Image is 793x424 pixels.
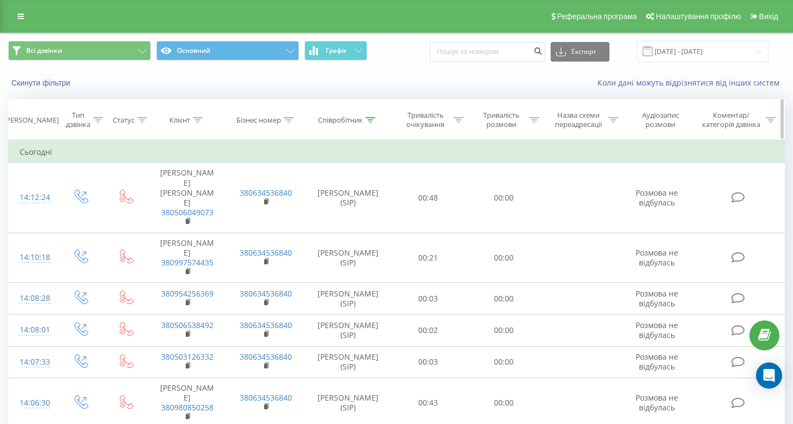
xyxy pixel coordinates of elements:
span: Реферальна програма [557,12,637,21]
td: 00:48 [391,163,466,233]
td: [PERSON_NAME] (SIP) [306,346,391,378]
span: Графік [326,47,347,54]
a: 380634536840 [240,392,292,403]
div: 14:06:30 [20,392,46,414]
span: Розмова не відбулась [636,247,678,268]
td: 00:03 [391,283,466,314]
a: 380634536840 [240,320,292,330]
div: Клієнт [169,116,190,125]
input: Пошук за номером [430,42,545,62]
div: Open Intercom Messenger [756,362,782,389]
span: Розмова не відбулась [636,288,678,308]
div: Аудіозапис розмови [631,111,691,129]
td: 00:21 [391,233,466,283]
div: [PERSON_NAME] [4,116,59,125]
div: 14:12:24 [20,187,46,208]
td: 00:03 [391,346,466,378]
div: Назва схеми переадресації [552,111,606,129]
span: Розмова не відбулась [636,187,678,208]
a: 380634536840 [240,247,292,258]
td: [PERSON_NAME] [PERSON_NAME] [148,163,227,233]
div: Тривалість очікування [400,111,451,129]
td: 00:00 [466,163,542,233]
span: Всі дзвінки [26,46,62,55]
span: Налаштування профілю [656,12,741,21]
a: 380980850258 [161,402,213,413]
span: Розмова не відбулась [636,320,678,340]
span: Розмова не відбулась [636,392,678,413]
button: Всі дзвінки [8,41,151,60]
a: 380506538492 [161,320,213,330]
div: Бізнес номер [236,116,281,125]
span: Вихід [759,12,778,21]
div: Коментар/категорія дзвінка [699,111,763,129]
td: [PERSON_NAME] (SIP) [306,314,391,346]
button: Основний [156,41,299,60]
div: Співробітник [318,116,363,125]
td: 00:00 [466,233,542,283]
div: Тип дзвінка [66,111,90,129]
a: 380506049073 [161,207,213,217]
a: Коли дані можуть відрізнятися вiд інших систем [597,77,785,88]
div: 14:08:28 [20,288,46,309]
div: 14:08:01 [20,319,46,341]
div: 14:10:18 [20,247,46,268]
td: [PERSON_NAME] (SIP) [306,233,391,283]
td: [PERSON_NAME] [148,233,227,283]
td: [PERSON_NAME] (SIP) [306,283,391,314]
div: 14:07:33 [20,352,46,373]
td: 00:00 [466,283,542,314]
td: 00:00 [466,314,542,346]
a: 380634536840 [240,288,292,299]
td: Сьогодні [9,141,785,163]
a: 380503126332 [161,352,213,362]
td: [PERSON_NAME] (SIP) [306,163,391,233]
td: 00:00 [466,346,542,378]
a: 380954256369 [161,288,213,299]
a: 380997574435 [161,257,213,268]
button: Скинути фільтри [8,78,76,88]
a: 380634536840 [240,187,292,198]
span: Розмова не відбулась [636,352,678,372]
a: 380634536840 [240,352,292,362]
div: Тривалість розмови [476,111,527,129]
div: Статус [113,116,135,125]
button: Експорт [551,42,609,62]
button: Графік [304,41,367,60]
td: 00:02 [391,314,466,346]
